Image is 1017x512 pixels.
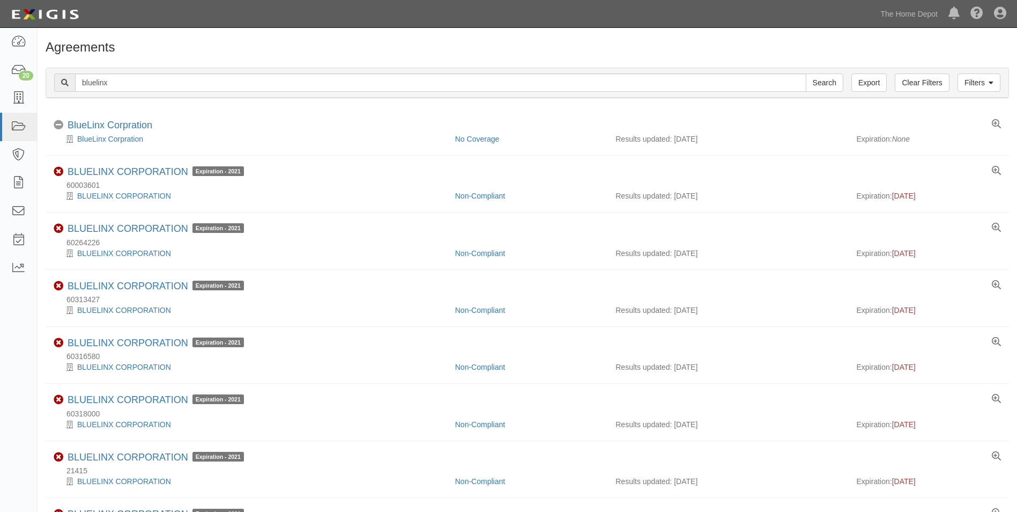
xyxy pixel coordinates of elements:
div: 60003601 [54,180,1009,191]
span: [DATE] [892,192,916,200]
a: BLUELINX CORPORATION [68,223,188,234]
a: Export [851,74,887,92]
a: BlueLinx Corpration [68,120,152,130]
h1: Agreements [46,40,1009,54]
div: BLUELINX CORPORATION [54,191,447,201]
i: Non-Compliant [54,224,63,233]
div: 60316580 [54,351,1009,362]
div: BLUELINX CORPORATION [54,476,447,487]
i: Non-Compliant [54,281,63,291]
a: BLUELINX CORPORATION [77,477,171,486]
a: BlueLinx Corpration [77,135,143,143]
a: No Coverage [455,135,500,143]
em: None [892,135,910,143]
a: View results summary [992,281,1001,290]
a: Clear Filters [895,74,949,92]
input: Search [806,74,843,92]
div: Expiration: [856,362,1000,372]
a: BLUELINX CORPORATION [77,420,171,429]
div: Results updated: [DATE] [615,476,840,487]
span: [DATE] [892,249,916,258]
i: Help Center - Complianz [970,8,983,20]
a: View results summary [992,223,1001,233]
span: Expiration - 2021 [192,166,244,176]
i: Non-Compliant [54,395,63,405]
div: 60313427 [54,294,1009,305]
span: Expiration - 2021 [192,223,244,233]
a: BLUELINX CORPORATION [77,306,171,314]
span: Expiration - 2021 [192,281,244,290]
a: The Home Depot [875,3,943,25]
a: BLUELINX CORPORATION [68,166,188,177]
div: 21415 [54,465,1009,476]
div: Results updated: [DATE] [615,134,840,144]
a: Non-Compliant [455,477,505,486]
a: Filters [957,74,1000,92]
a: Non-Compliant [455,363,505,371]
a: BLUELINX CORPORATION [68,338,188,348]
a: Non-Compliant [455,420,505,429]
a: BLUELINX CORPORATION [68,394,188,405]
span: [DATE] [892,306,916,314]
div: BLUELINX CORPORATION [54,305,447,316]
div: Results updated: [DATE] [615,191,840,201]
div: BlueLinx Corpration [54,134,447,144]
a: Non-Compliant [455,192,505,200]
div: BLUELINX CORPORATION [54,362,447,372]
a: BLUELINX CORPORATION [77,363,171,371]
span: Expiration - 2021 [192,338,244,347]
i: Non-Compliant [54,338,63,348]
div: Results updated: [DATE] [615,248,840,259]
div: Expiration: [856,134,1000,144]
div: BLUELINX CORPORATION [68,452,244,464]
div: BLUELINX CORPORATION [68,281,244,292]
div: BLUELINX CORPORATION [68,223,244,235]
span: [DATE] [892,477,916,486]
div: BLUELINX CORPORATION [68,166,244,178]
a: View results summary [992,338,1001,347]
a: Non-Compliant [455,249,505,258]
div: Expiration: [856,419,1000,430]
div: BLUELINX CORPORATION [54,419,447,430]
a: BLUELINX CORPORATION [77,192,171,200]
div: BLUELINX CORPORATION [54,248,447,259]
a: BLUELINX CORPORATION [68,281,188,291]
div: 20 [19,71,33,81]
span: Expiration - 2021 [192,394,244,404]
i: Non-Compliant [54,167,63,177]
a: View results summary [992,120,1001,129]
i: Non-Compliant [54,452,63,462]
a: View results summary [992,394,1001,404]
a: BLUELINX CORPORATION [68,452,188,463]
div: 60264226 [54,237,1009,248]
div: Expiration: [856,248,1000,259]
a: View results summary [992,452,1001,462]
a: View results summary [992,166,1001,176]
div: Results updated: [DATE] [615,305,840,316]
i: No Coverage [54,120,63,130]
a: Non-Compliant [455,306,505,314]
input: Search [75,74,806,92]
div: Results updated: [DATE] [615,419,840,430]
div: 60318000 [54,408,1009,419]
div: Expiration: [856,476,1000,487]
div: BlueLinx Corpration [68,120,152,131]
span: Expiration - 2021 [192,452,244,462]
img: logo-5460c22ac91f19d4615b14bd174203de0afe785f0fc80cf4dbbc73dc1793850b.png [8,5,82,24]
div: BLUELINX CORPORATION [68,338,244,349]
span: [DATE] [892,420,916,429]
div: Expiration: [856,305,1000,316]
div: BLUELINX CORPORATION [68,394,244,406]
span: [DATE] [892,363,916,371]
div: Results updated: [DATE] [615,362,840,372]
div: Expiration: [856,191,1000,201]
a: BLUELINX CORPORATION [77,249,171,258]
